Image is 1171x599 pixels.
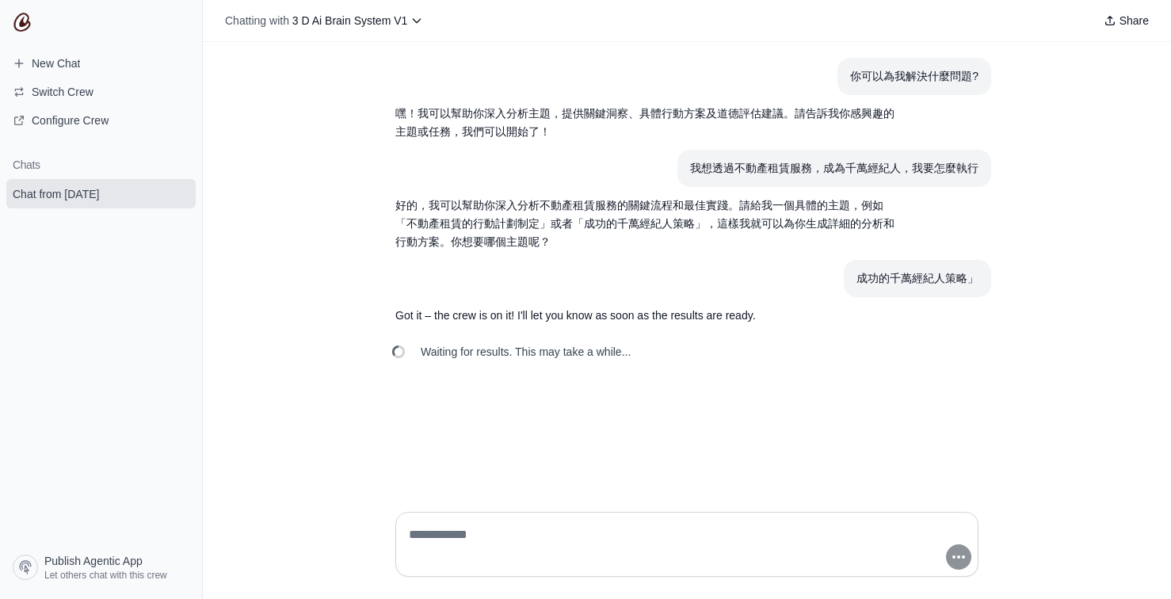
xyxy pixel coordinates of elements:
img: CrewAI Logo [13,13,32,32]
span: Publish Agentic App [44,553,143,569]
div: 你可以為我解決什麼問題? [850,67,978,86]
span: 3 D Ai Brain System V1 [292,14,408,27]
section: User message [677,150,991,187]
span: Configure Crew [32,113,109,128]
button: Share [1097,10,1155,32]
span: New Chat [32,55,80,71]
div: 我想透過不動產租賃服務，成為千萬經紀人，我要怎麼執行 [690,159,978,177]
span: Share [1120,13,1149,29]
section: Response [383,297,915,334]
a: Chat from [DATE] [6,179,196,208]
p: 嘿！我可以幫助你深入分析主題，提供關鍵洞察、具體行動方案及道德評估建議。請告訴我你感興趣的主題或任務，我們可以開始了！ [395,105,902,141]
div: 成功的千萬經紀人策略」 [856,269,978,288]
section: Response [383,95,915,151]
a: Configure Crew [6,108,196,133]
p: 好的，我可以幫助你深入分析不動產租賃服務的關鍵流程和最佳實踐。請給我一個具體的主題，例如「不動產租賃的行動計劃制定」或者「成功的千萬經紀人策略」，這樣我就可以為你生成詳細的分析和行動方案。你想要... [395,196,902,250]
span: Let others chat with this crew [44,569,167,582]
button: Chatting with 3 D Ai Brain System V1 [219,10,429,32]
button: Switch Crew [6,79,196,105]
span: Chat from [DATE] [13,186,99,202]
section: User message [844,260,991,297]
a: New Chat [6,51,196,76]
section: Response [383,187,915,260]
a: Publish Agentic App Let others chat with this crew [6,548,196,586]
span: Switch Crew [32,84,93,100]
span: Waiting for results. This may take a while... [421,344,631,360]
span: Chatting with [225,13,289,29]
section: User message [837,58,991,95]
p: Got it – the crew is on it! I'll let you know as soon as the results are ready. [395,307,902,325]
